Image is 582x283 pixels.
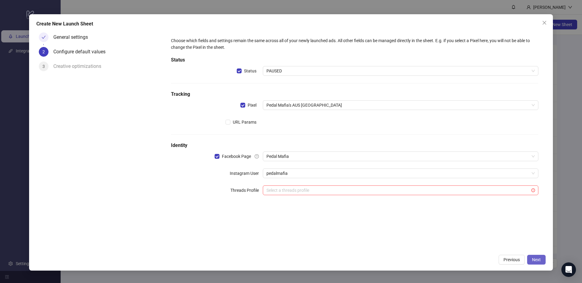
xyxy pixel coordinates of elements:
[531,188,535,192] span: exclamation-circle
[532,257,541,262] span: Next
[230,185,263,195] label: Threads Profile
[171,56,538,64] h5: Status
[242,68,259,74] span: Status
[266,152,535,161] span: Pedal Mafia
[53,32,93,42] div: General settings
[53,62,106,71] div: Creative optimizations
[219,153,253,160] span: Facebook Page
[255,154,259,158] span: question-circle
[266,66,535,75] span: PAUSED
[527,255,546,265] button: Next
[171,142,538,149] h5: Identity
[42,64,45,69] span: 3
[171,37,538,51] div: Choose which fields and settings remain the same across all of your newly launched ads. All other...
[542,20,547,25] span: close
[42,49,45,54] span: 2
[230,119,259,125] span: URL Params
[53,47,110,57] div: Configure default values
[266,101,535,110] span: Pedal Mafia's AUS Pixel
[503,257,520,262] span: Previous
[171,91,538,98] h5: Tracking
[561,262,576,277] div: Open Intercom Messenger
[36,20,546,28] div: Create New Launch Sheet
[230,168,263,178] label: Instagram User
[266,169,535,178] span: pedalmafia
[42,35,46,39] span: check
[540,18,549,28] button: Close
[245,102,259,108] span: Pixel
[499,255,525,265] button: Previous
